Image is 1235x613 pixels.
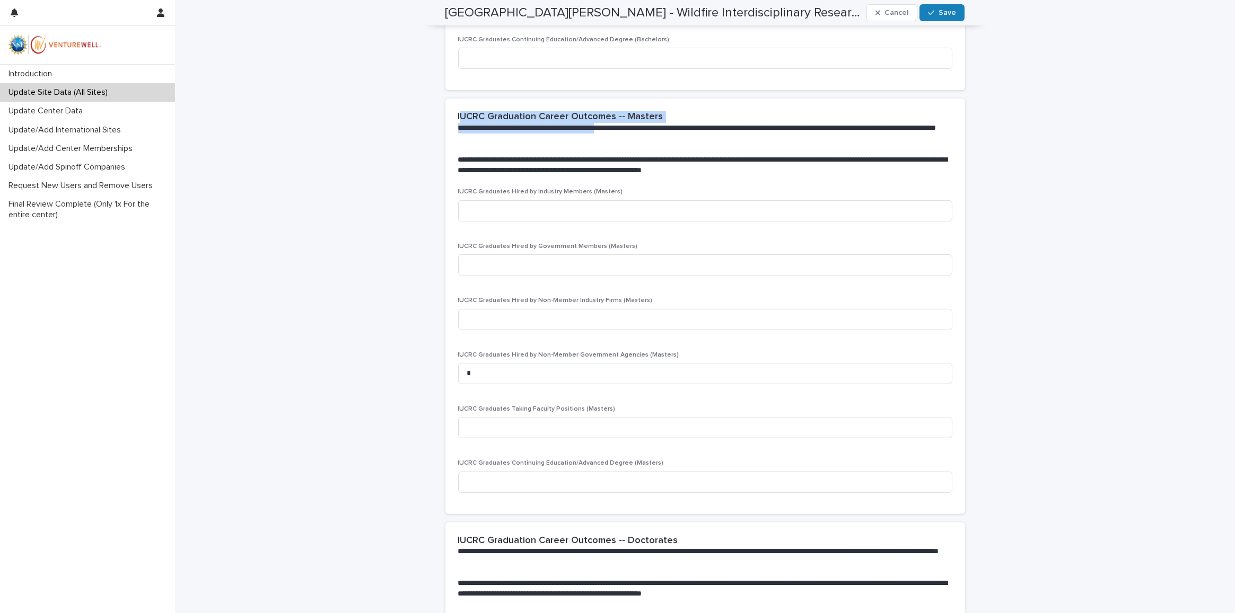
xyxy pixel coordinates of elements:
[4,181,161,191] p: Request New Users and Remove Users
[4,125,129,135] p: Update/Add International Sites
[8,34,102,56] img: mWhVGmOKROS2pZaMU8FQ
[939,9,956,16] span: Save
[866,4,917,21] button: Cancel
[4,199,175,219] p: Final Review Complete (Only 1x For the entire center)
[458,406,616,412] span: IUCRC Graduates Taking Faculty Positions (Masters)
[4,162,134,172] p: Update/Add Spinoff Companies
[458,37,670,43] span: IUCRC Graduates Continuing Education/Advanced Degree (Bachelors)
[458,460,664,466] span: IUCRC Graduates Continuing Education/Advanced Degree (Masters)
[458,352,679,358] span: IUCRC Graduates Hired by Non-Member Government Agencies (Masters)
[458,535,678,547] h2: IUCRC Graduation Career Outcomes -- Doctorates
[458,189,623,195] span: IUCRC Graduates Hired by Industry Members (Masters)
[458,111,663,123] h2: IUCRC Graduation Career Outcomes -- Masters
[445,5,863,21] h2: San Jose State University - Wildfire Interdisciplinary Research Center, FY2024-2025
[458,243,638,250] span: IUCRC Graduates Hired by Government Members (Masters)
[4,106,91,116] p: Update Center Data
[919,4,965,21] button: Save
[4,87,116,97] p: Update Site Data (All Sites)
[458,297,653,304] span: IUCRC Graduates Hired by Non-Member Industry Firms (Masters)
[884,9,908,16] span: Cancel
[4,69,60,79] p: Introduction
[4,144,141,154] p: Update/Add Center Memberships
